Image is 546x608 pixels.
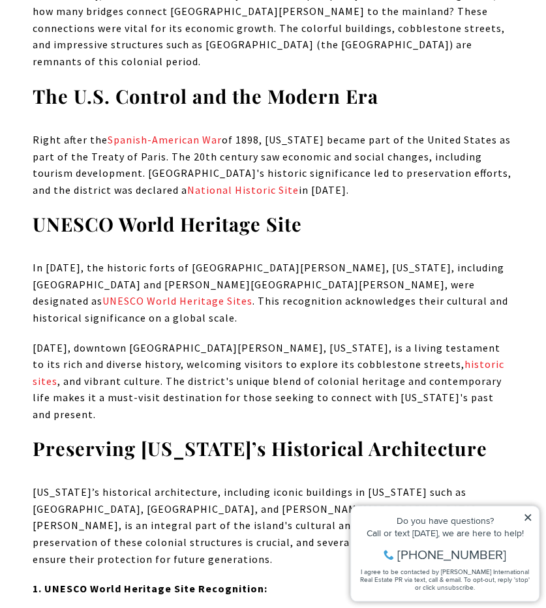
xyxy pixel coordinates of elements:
[33,83,378,108] strong: The U.S. Control and the Modern Era
[14,42,189,51] div: Call or text [DATE], we are here to help!
[33,357,504,387] a: historic sites - open in a new tab
[33,211,302,236] strong: UNESCO World Heritage Site
[108,132,222,145] a: Spanish-American War - open in a new tab
[33,294,508,324] span: . This recognition acknowledges their cultural and historical significance on a global scale.
[53,61,162,74] span: [PHONE_NUMBER]
[33,341,504,420] span: [DATE], downtown [GEOGRAPHIC_DATA][PERSON_NAME], [US_STATE], is a living testament to its rich an...
[108,132,222,145] span: Spanish-American War
[16,80,186,105] span: I agree to be contacted by [PERSON_NAME] International Real Estate PR via text, call & email. To ...
[33,435,487,460] strong: Preserving [US_STATE]’s Historical Architecture
[14,29,189,38] div: Do you have questions?
[299,183,349,196] span: in [DATE].
[33,581,267,594] strong: 1. UNESCO World Heritage Site Recognition:
[187,183,299,196] span: National Historic Site
[33,260,504,307] span: In [DATE], the historic forts of [GEOGRAPHIC_DATA][PERSON_NAME], [US_STATE], including [GEOGRAPHI...
[102,294,252,307] a: UNESCO World Heritage Sites - open in a new tab
[33,483,513,567] p: [US_STATE]’s historical architecture, including iconic buildings in [US_STATE] such as [GEOGRAPHI...
[102,294,252,307] span: UNESCO World Heritage Sites
[33,132,511,196] span: of 1898, [US_STATE] became part of the United States as part of the Treaty of Paris. The 20th cen...
[33,132,108,145] span: Right after the
[187,183,299,196] a: National Historic Site - open in a new tab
